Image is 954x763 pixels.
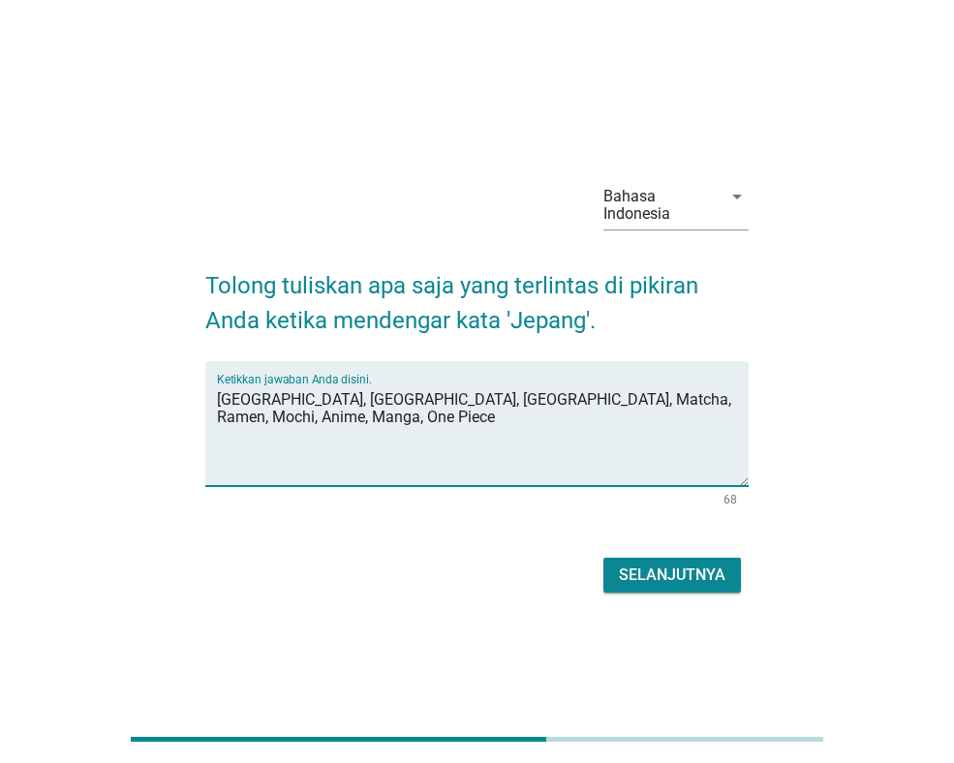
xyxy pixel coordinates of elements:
i: arrow_drop_down [725,185,749,208]
h2: Tolong tuliskan apa saja yang terlintas di pikiran Anda ketika mendengar kata 'Jepang'. [205,249,749,338]
div: Selanjutnya [619,564,725,587]
button: Selanjutnya [603,558,741,593]
div: Bahasa Indonesia [603,188,710,223]
div: 68 [723,494,737,505]
textarea: Ketikkan jawaban Anda disini. [217,384,749,486]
